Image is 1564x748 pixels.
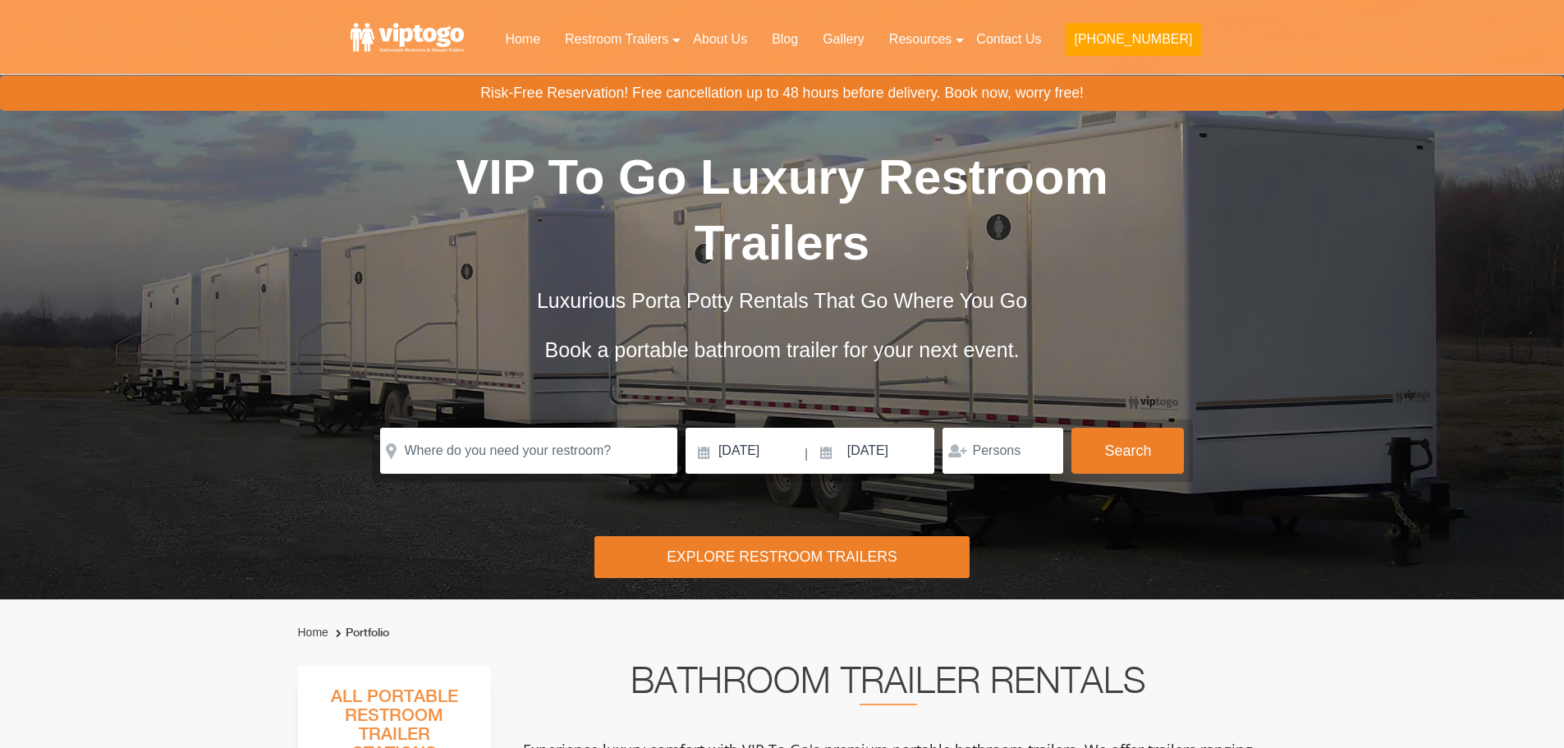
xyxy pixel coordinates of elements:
input: Persons [943,428,1063,474]
button: Search [1071,428,1184,474]
span: Luxurious Porta Potty Rentals That Go Where You Go [537,289,1027,312]
h2: Bathroom Trailer Rentals [513,666,1264,705]
div: Explore Restroom Trailers [594,536,970,578]
a: Contact Us [964,21,1053,57]
li: Portfolio [332,623,389,643]
span: VIP To Go Luxury Restroom Trailers [456,149,1108,270]
span: | [805,428,808,480]
a: Gallery [810,21,877,57]
a: Resources [877,21,964,57]
span: Book a portable bathroom trailer for your next event. [544,338,1019,361]
input: Pickup [810,428,935,474]
input: Delivery [686,428,803,474]
a: Restroom Trailers [553,21,681,57]
a: About Us [681,21,759,57]
a: Blog [759,21,810,57]
button: [PHONE_NUMBER] [1066,23,1200,56]
a: Home [298,626,328,639]
a: [PHONE_NUMBER] [1053,21,1213,66]
a: Home [493,21,553,57]
input: Where do you need your restroom? [380,428,677,474]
